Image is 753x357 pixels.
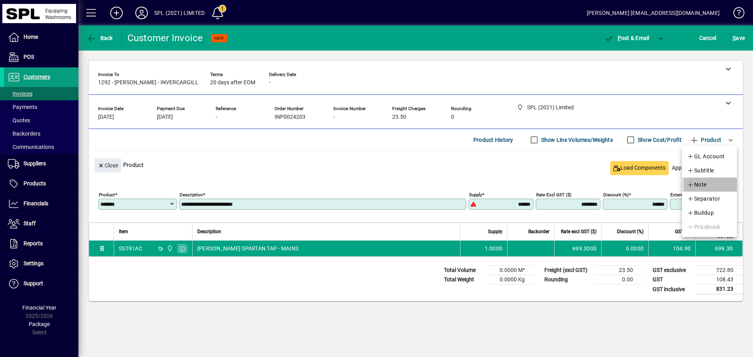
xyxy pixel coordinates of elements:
button: Note [682,178,737,192]
span: Subtitle [687,166,714,175]
button: Pricebook [682,220,737,234]
button: Subtitle [682,163,737,178]
span: Pricebook [687,222,720,232]
span: Buildup [687,208,714,217]
span: Note [687,180,707,189]
button: GL Account [682,149,737,163]
button: Separator [682,192,737,206]
button: Buildup [682,206,737,220]
span: Separator [687,194,720,203]
span: GL Account [687,152,725,161]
